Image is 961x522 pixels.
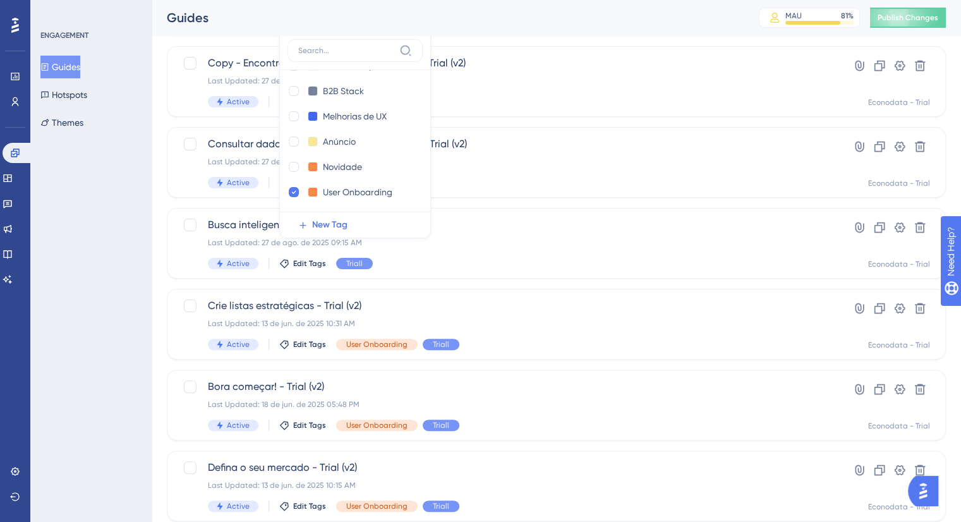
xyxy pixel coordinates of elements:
[841,11,854,21] div: 81 %
[208,379,804,394] span: Bora começar! - Trial (v2)
[40,111,83,134] button: Themes
[346,501,408,511] span: User Onboarding
[208,298,804,313] span: Crie listas estratégicas - Trial (v2)
[323,159,373,175] input: New Tag
[433,420,449,430] span: Triall
[293,339,326,349] span: Edit Tags
[208,76,804,86] div: Last Updated: 27 de ago. de 2025 09:15 AM
[40,83,87,106] button: Hotspots
[785,11,802,21] div: MAU
[167,9,727,27] div: Guides
[287,212,430,238] button: New Tag
[878,13,938,23] span: Publish Changes
[868,178,930,188] div: Econodata - Trial
[433,501,449,511] span: Triall
[323,109,390,124] input: New Tag
[227,178,250,188] span: Active
[868,259,930,269] div: Econodata - Trial
[227,501,250,511] span: Active
[208,137,804,152] span: Consultar dados e contatos de uma empresa - Trial (v2)
[870,8,946,28] button: Publish Changes
[293,420,326,430] span: Edit Tags
[208,217,804,233] span: Busca inteligente 2 - Trial (v2)
[40,30,88,40] div: ENGAGEMENT
[323,83,373,99] input: New Tag
[323,134,373,150] input: New Tag
[868,340,930,350] div: Econodata - Trial
[208,319,804,329] div: Last Updated: 13 de jun. de 2025 10:31 AM
[279,258,326,269] button: Edit Tags
[868,502,930,512] div: Econodata - Trial
[868,97,930,107] div: Econodata - Trial
[40,56,80,78] button: Guides
[208,238,804,248] div: Last Updated: 27 de ago. de 2025 09:15 AM
[279,501,326,511] button: Edit Tags
[293,501,326,511] span: Edit Tags
[323,185,395,200] input: New Tag
[433,339,449,349] span: Triall
[208,157,804,167] div: Last Updated: 27 de ago. de 2025 09:15 AM
[30,3,79,18] span: Need Help?
[346,258,363,269] span: Triall
[227,420,250,430] span: Active
[208,56,804,71] span: Copy - Encontre o contato de quem decide 1 - Trial (v2)
[868,421,930,431] div: Econodata - Trial
[279,420,326,430] button: Edit Tags
[293,258,326,269] span: Edit Tags
[346,339,408,349] span: User Onboarding
[227,97,250,107] span: Active
[208,399,804,410] div: Last Updated: 18 de jun. de 2025 05:48 PM
[346,420,408,430] span: User Onboarding
[908,472,946,510] iframe: UserGuiding AI Assistant Launcher
[279,339,326,349] button: Edit Tags
[227,339,250,349] span: Active
[312,217,348,233] span: New Tag
[208,480,804,490] div: Last Updated: 13 de jun. de 2025 10:15 AM
[227,258,250,269] span: Active
[298,46,394,56] input: Search...
[208,460,804,475] span: Defina o seu mercado - Trial (v2)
